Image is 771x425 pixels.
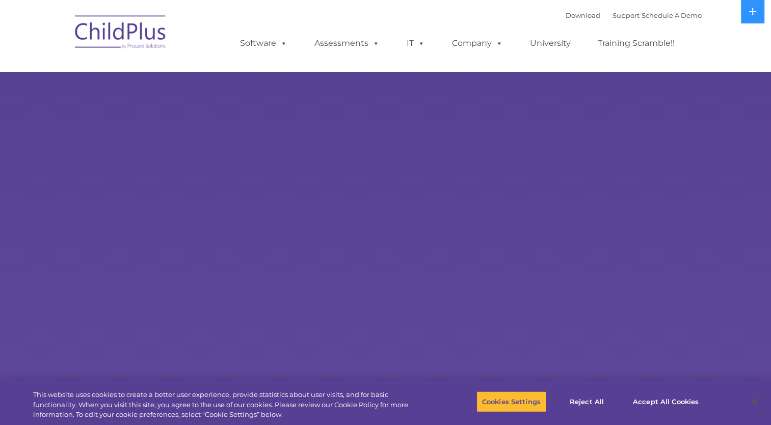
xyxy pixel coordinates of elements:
[642,11,702,19] a: Schedule A Demo
[396,33,435,54] a: IT
[476,391,546,412] button: Cookies Settings
[566,11,702,19] font: |
[33,390,424,420] div: This website uses cookies to create a better user experience, provide statistics about user visit...
[613,11,640,19] a: Support
[70,8,172,59] img: ChildPlus by Procare Solutions
[588,33,685,54] a: Training Scramble!!
[442,33,513,54] a: Company
[304,33,390,54] a: Assessments
[520,33,581,54] a: University
[743,390,766,413] button: Close
[627,391,704,412] button: Accept All Cookies
[230,33,298,54] a: Software
[566,11,600,19] a: Download
[555,391,619,412] button: Reject All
